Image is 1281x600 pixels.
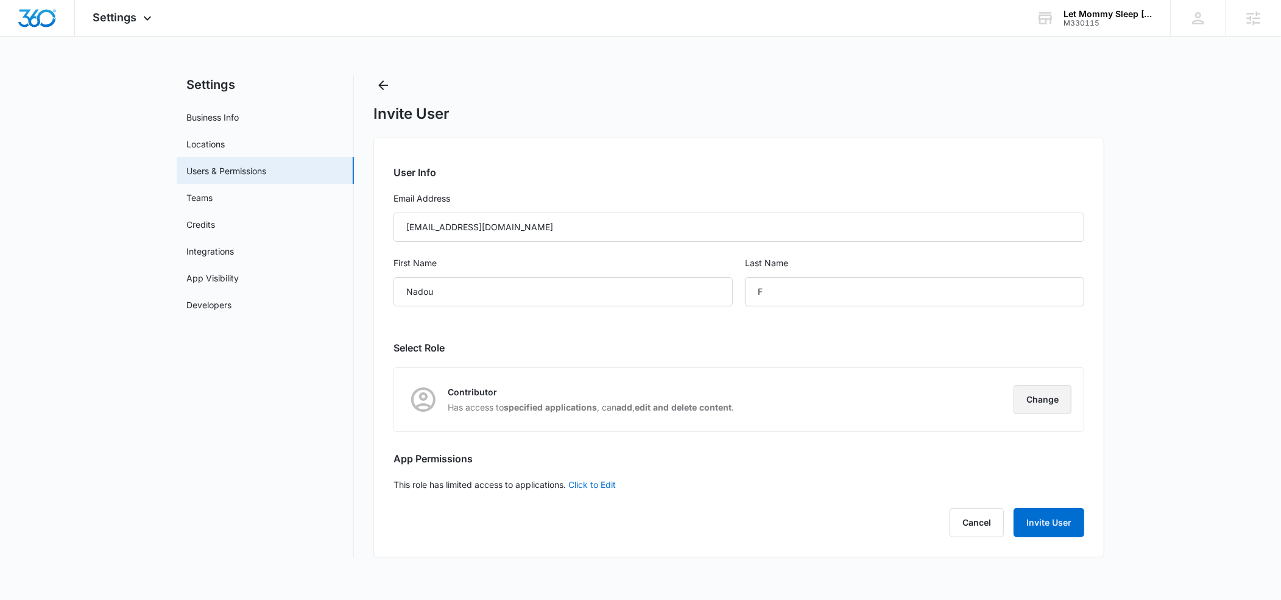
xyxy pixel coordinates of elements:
[177,76,354,94] h2: Settings
[393,192,1084,205] label: Email Address
[635,402,732,412] strong: edit and delete content
[186,164,266,177] a: Users & Permissions
[186,111,239,124] a: Business Info
[373,105,450,123] h1: Invite User
[393,341,1084,355] h2: Select Role
[1064,19,1152,27] div: account id
[93,11,137,24] span: Settings
[186,218,215,231] a: Credits
[186,272,239,284] a: App Visibility
[186,245,234,258] a: Integrations
[448,386,734,398] p: Contributor
[1014,508,1084,537] button: Invite User
[745,256,1084,270] label: Last Name
[186,191,213,204] a: Teams
[616,402,632,412] strong: add
[186,298,231,311] a: Developers
[186,138,225,150] a: Locations
[393,165,1084,180] h2: User Info
[568,479,616,490] a: Click to Edit
[1064,9,1152,19] div: account name
[1014,385,1071,414] button: Change
[393,451,1084,466] h2: App Permissions
[373,76,393,95] button: Back
[950,508,1004,537] button: Cancel
[504,402,597,412] strong: specified applications
[373,138,1104,557] div: This role has limited access to applications.
[393,256,733,270] label: First Name
[448,401,734,414] p: Has access to , can , .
